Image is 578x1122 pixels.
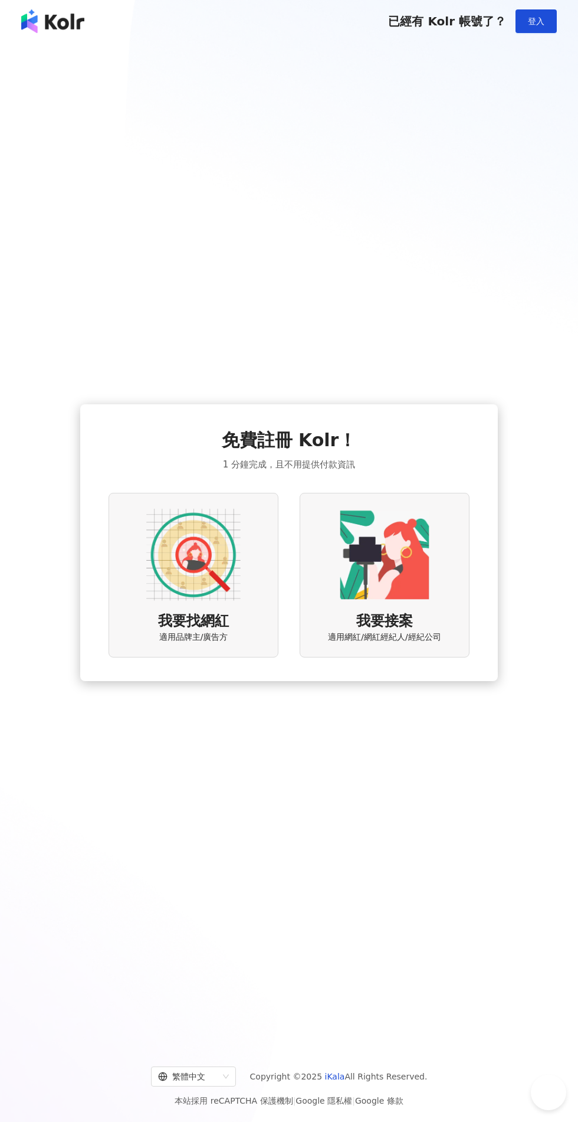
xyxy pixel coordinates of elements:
span: 適用品牌主/廣告方 [159,632,228,643]
iframe: Help Scout Beacon - Open [531,1075,566,1110]
span: 適用網紅/網紅經紀人/經紀公司 [328,632,441,643]
span: 我要找網紅 [158,611,229,632]
img: logo [21,9,84,33]
span: 已經有 Kolr 帳號了？ [388,14,506,28]
a: Google 條款 [355,1096,403,1105]
a: iKala [325,1072,345,1081]
span: 我要接案 [356,611,413,632]
span: 本站採用 reCAPTCHA 保護機制 [175,1094,403,1108]
a: Google 隱私權 [295,1096,352,1105]
img: KOL identity option [337,508,432,602]
button: 登入 [515,9,557,33]
span: Copyright © 2025 All Rights Reserved. [250,1069,428,1084]
span: 免費註冊 Kolr！ [222,428,357,453]
span: | [352,1096,355,1105]
span: 登入 [528,17,544,26]
span: 1 分鐘完成，且不用提供付款資訊 [223,457,355,472]
div: 繁體中文 [158,1067,218,1086]
img: AD identity option [146,508,241,602]
span: | [293,1096,296,1105]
